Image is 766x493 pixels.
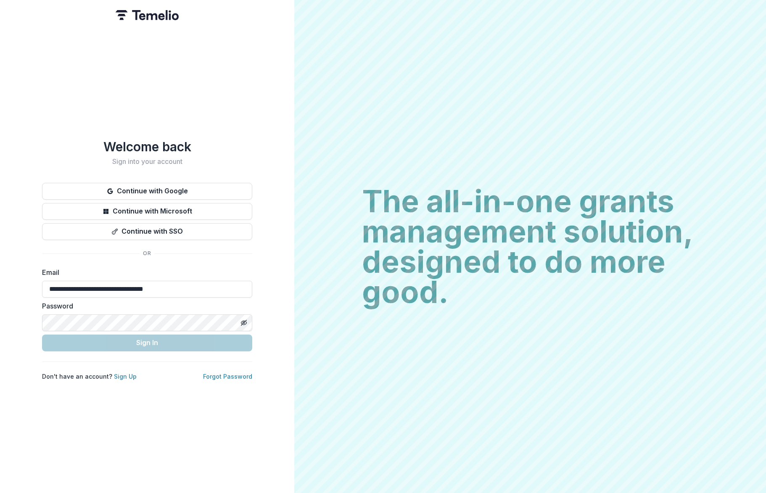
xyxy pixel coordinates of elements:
h1: Welcome back [42,139,252,154]
button: Sign In [42,335,252,351]
button: Toggle password visibility [237,316,251,330]
p: Don't have an account? [42,372,137,381]
label: Email [42,267,247,277]
a: Sign Up [114,373,137,380]
label: Password [42,301,247,311]
h2: Sign into your account [42,158,252,166]
img: Temelio [116,10,179,20]
a: Forgot Password [203,373,252,380]
button: Continue with SSO [42,223,252,240]
button: Continue with Microsoft [42,203,252,220]
button: Continue with Google [42,183,252,200]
